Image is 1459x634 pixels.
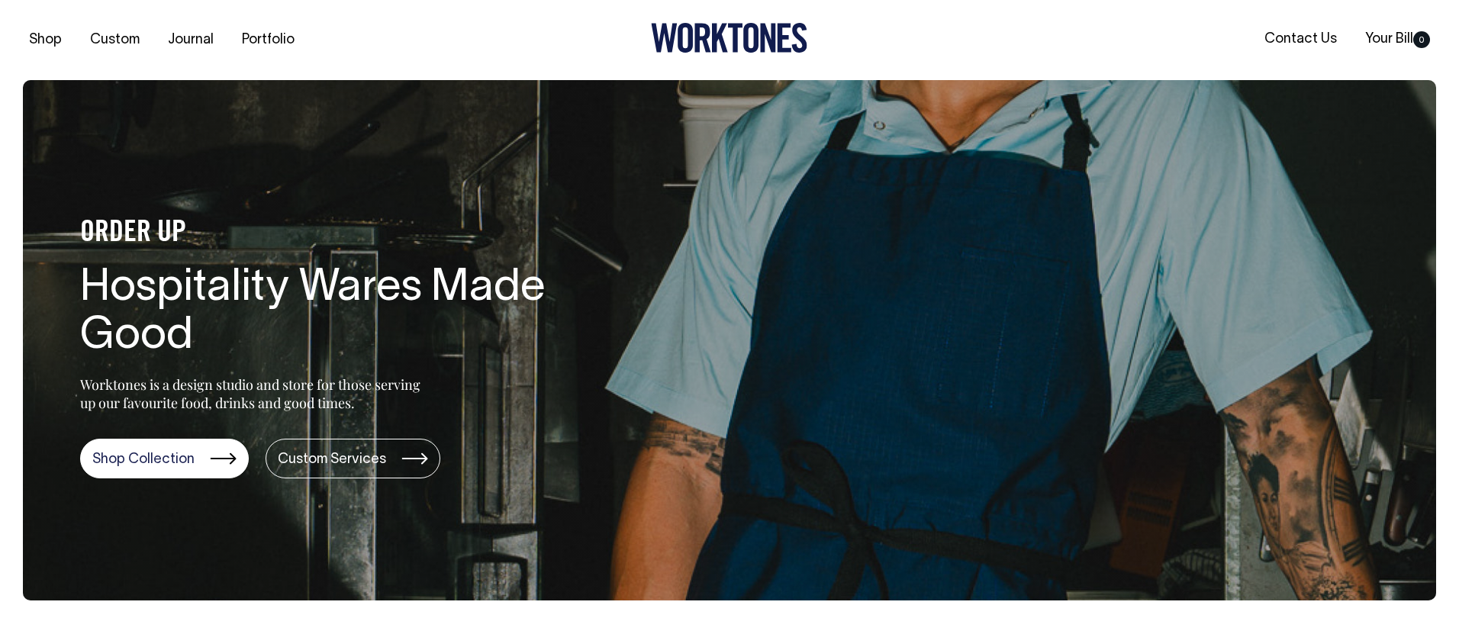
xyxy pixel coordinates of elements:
[80,375,427,412] p: Worktones is a design studio and store for those serving up our favourite food, drinks and good t...
[236,27,301,53] a: Portfolio
[23,27,68,53] a: Shop
[80,439,249,478] a: Shop Collection
[1359,27,1436,52] a: Your Bill0
[80,217,568,249] h4: ORDER UP
[162,27,220,53] a: Journal
[266,439,440,478] a: Custom Services
[1258,27,1343,52] a: Contact Us
[1413,31,1430,48] span: 0
[84,27,146,53] a: Custom
[80,265,568,362] h1: Hospitality Wares Made Good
